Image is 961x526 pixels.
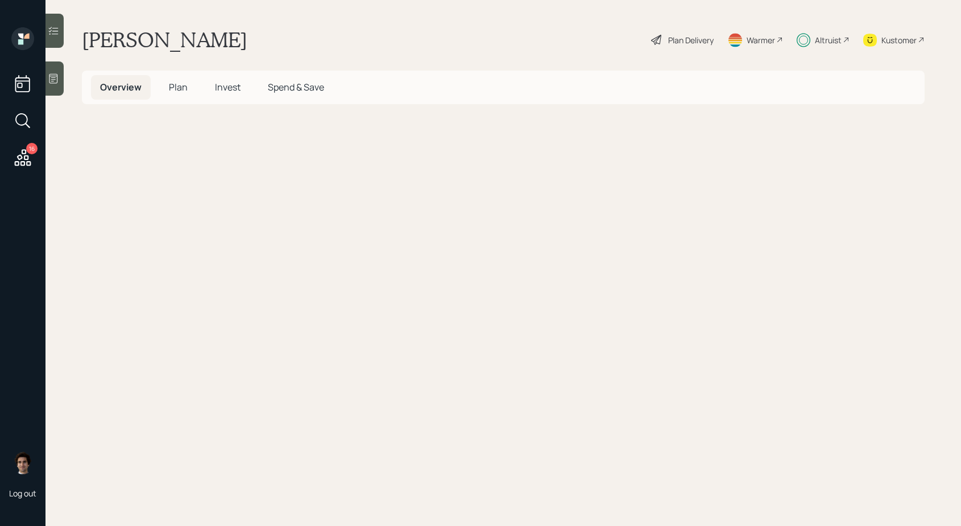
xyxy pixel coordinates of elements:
div: Warmer [747,34,775,46]
div: 16 [26,143,38,154]
div: Log out [9,488,36,499]
div: Kustomer [881,34,917,46]
h1: [PERSON_NAME] [82,27,247,52]
div: Altruist [815,34,842,46]
img: harrison-schaefer-headshot-2.png [11,451,34,474]
span: Plan [169,81,188,93]
span: Spend & Save [268,81,324,93]
span: Overview [100,81,142,93]
span: Invest [215,81,241,93]
div: Plan Delivery [668,34,714,46]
